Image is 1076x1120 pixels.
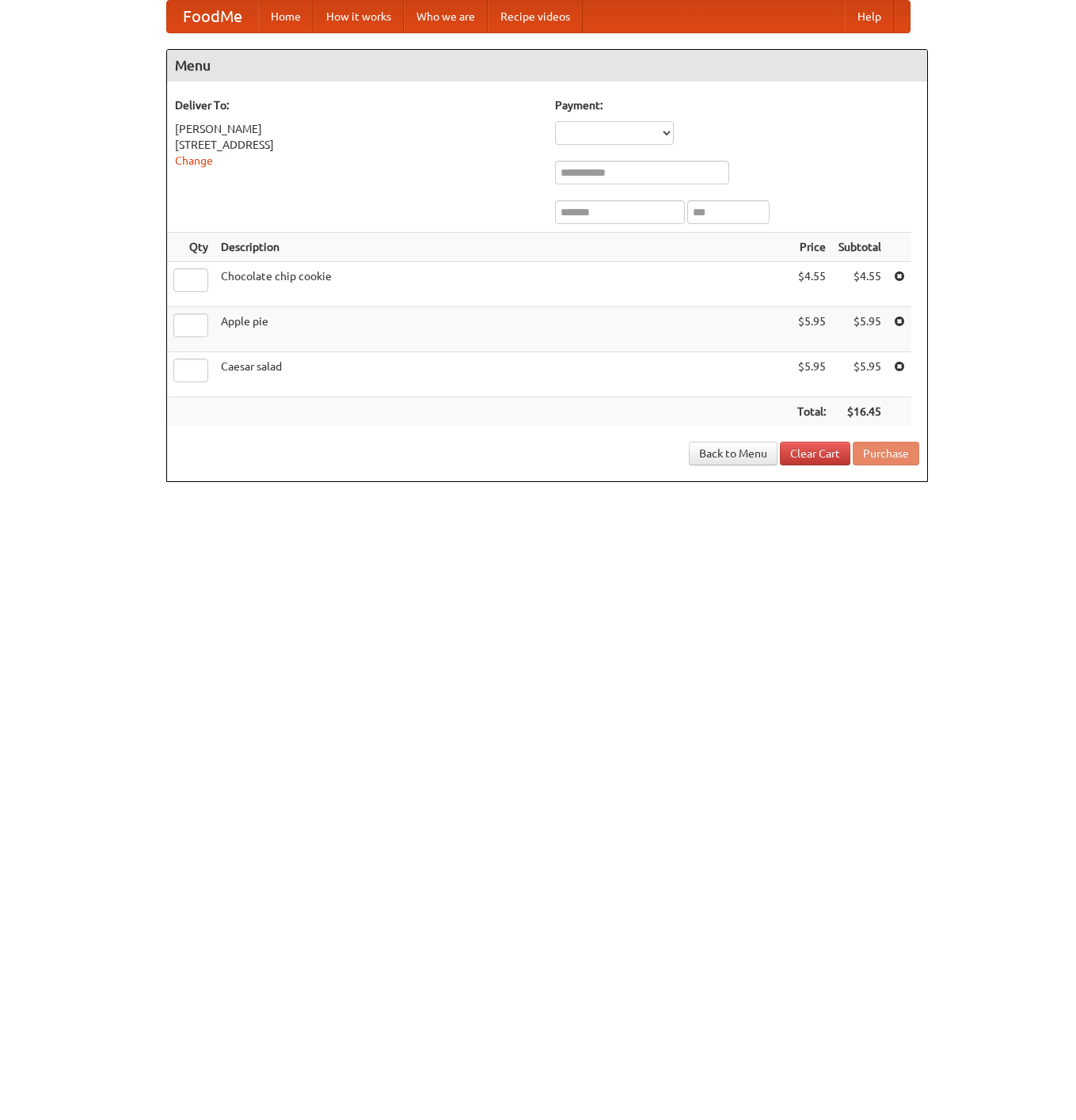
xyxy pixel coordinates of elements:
[791,233,832,262] th: Price
[167,1,258,32] a: FoodMe
[314,1,404,32] a: How it works
[404,1,488,32] a: Who we are
[845,1,894,32] a: Help
[791,262,832,307] td: $4.55
[175,154,213,167] a: Change
[215,307,791,352] td: Apple pie
[832,307,888,352] td: $5.95
[555,97,919,113] h5: Payment:
[853,442,919,465] button: Purchase
[791,307,832,352] td: $5.95
[832,352,888,397] td: $5.95
[832,262,888,307] td: $4.55
[215,352,791,397] td: Caesar salad
[791,397,832,427] th: Total:
[175,121,539,137] div: [PERSON_NAME]
[488,1,583,32] a: Recipe videos
[175,137,539,153] div: [STREET_ADDRESS]
[167,50,927,82] h4: Menu
[689,442,778,465] a: Back to Menu
[215,233,791,262] th: Description
[175,97,539,113] h5: Deliver To:
[832,397,888,427] th: $16.45
[215,262,791,307] td: Chocolate chip cookie
[258,1,314,32] a: Home
[780,442,850,465] a: Clear Cart
[791,352,832,397] td: $5.95
[167,233,215,262] th: Qty
[832,233,888,262] th: Subtotal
